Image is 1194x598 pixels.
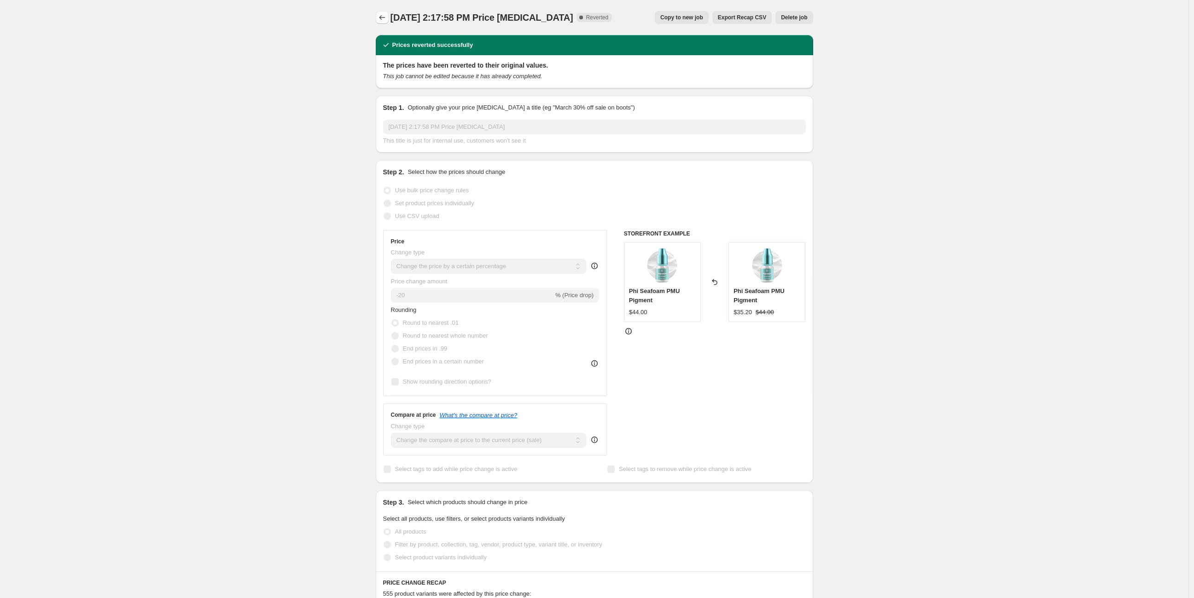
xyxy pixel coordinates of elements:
[403,345,448,352] span: End prices in .99
[391,249,425,256] span: Change type
[391,238,404,245] h3: Price
[660,14,703,21] span: Copy to new job
[408,167,505,177] p: Select how the prices should change
[383,137,526,144] span: This title is just for internal use, customers won't see it
[781,14,807,21] span: Delete job
[395,528,426,535] span: All products
[655,11,709,24] button: Copy to new job
[391,411,436,419] h3: Compare at price
[391,278,448,285] span: Price change amount
[391,423,425,430] span: Change type
[383,579,806,586] h6: PRICE CHANGE RECAP
[383,120,806,134] input: 30% off holiday sale
[392,40,473,50] h2: Prices reverted successfully
[590,435,599,444] div: help
[395,466,518,472] span: Select tags to add while price change is active
[403,332,488,339] span: Round to nearest whole number
[408,103,635,112] p: Optionally give your price [MEDICAL_DATA] a title (eg "March 30% off sale on boots")
[644,247,681,284] img: Seafoam_80x.jpg
[624,230,806,237] h6: STOREFRONT EXAMPLE
[718,14,766,21] span: Export Recap CSV
[440,412,518,419] button: What's the compare at price?
[391,288,553,303] input: -15
[403,378,491,385] span: Show rounding direction options?
[383,498,404,507] h2: Step 3.
[775,11,813,24] button: Delete job
[376,11,389,24] button: Price change jobs
[383,73,542,80] i: This job cannot be edited because it has already completed.
[756,308,774,317] strike: $44.00
[383,515,565,522] span: Select all products, use filters, or select products variants individually
[749,247,786,284] img: Seafoam_80x.jpg
[734,308,752,317] div: $35.20
[383,61,806,70] h2: The prices have been reverted to their original values.
[590,261,599,270] div: help
[734,287,785,304] span: Phi Seafoam PMU Pigment
[408,498,527,507] p: Select which products should change in price
[395,200,474,207] span: Set product prices individually
[629,308,647,317] div: $44.00
[629,287,680,304] span: Phi Seafoam PMU Pigment
[391,306,417,313] span: Rounding
[390,12,573,23] span: [DATE] 2:17:58 PM Price [MEDICAL_DATA]
[619,466,751,472] span: Select tags to remove while price change is active
[555,292,594,299] span: % (Price drop)
[395,554,487,561] span: Select product variants individually
[403,319,459,326] span: Round to nearest .01
[395,187,469,194] span: Use bulk price change rules
[395,213,439,219] span: Use CSV upload
[403,358,484,365] span: End prices in a certain number
[383,590,531,597] span: 555 product variants were affected by this price change:
[586,14,608,21] span: Reverted
[395,541,602,548] span: Filter by product, collection, tag, vendor, product type, variant title, or inventory
[383,167,404,177] h2: Step 2.
[383,103,404,112] h2: Step 1.
[712,11,772,24] button: Export Recap CSV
